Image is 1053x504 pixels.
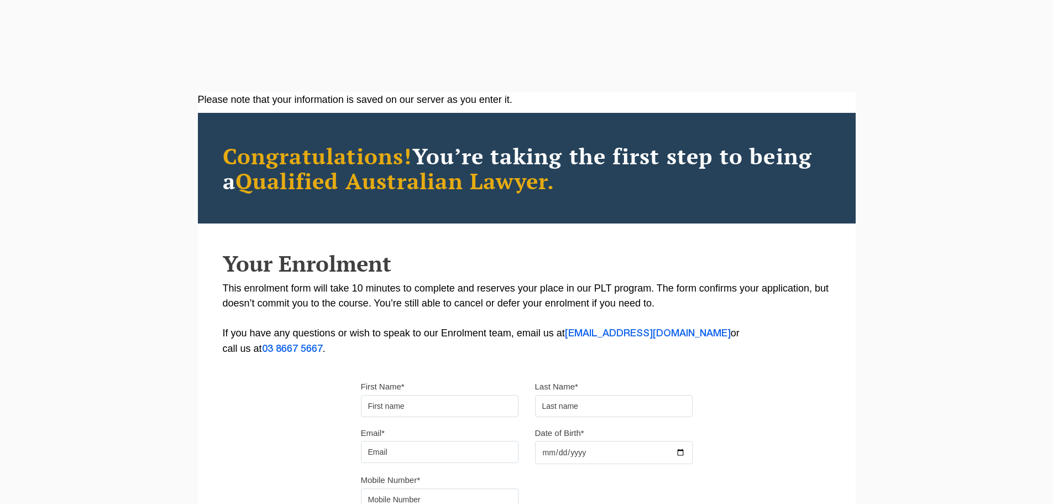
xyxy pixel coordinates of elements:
label: Date of Birth* [535,428,584,439]
input: Email [361,441,518,463]
label: Last Name* [535,381,578,392]
input: First name [361,395,518,417]
span: Congratulations! [223,141,412,170]
input: Last name [535,395,693,417]
div: Please note that your information is saved on our server as you enter it. [198,92,856,107]
h2: You’re taking the first step to being a [223,143,831,193]
h2: Your Enrolment [223,251,831,276]
label: First Name* [361,381,405,392]
p: This enrolment form will take 10 minutes to complete and reserves your place in our PLT program. ... [223,281,831,357]
label: Email* [361,428,385,439]
label: Mobile Number* [361,475,421,486]
span: Qualified Australian Lawyer. [235,166,555,195]
a: [EMAIL_ADDRESS][DOMAIN_NAME] [565,329,731,338]
a: 03 8667 5667 [262,345,323,354]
